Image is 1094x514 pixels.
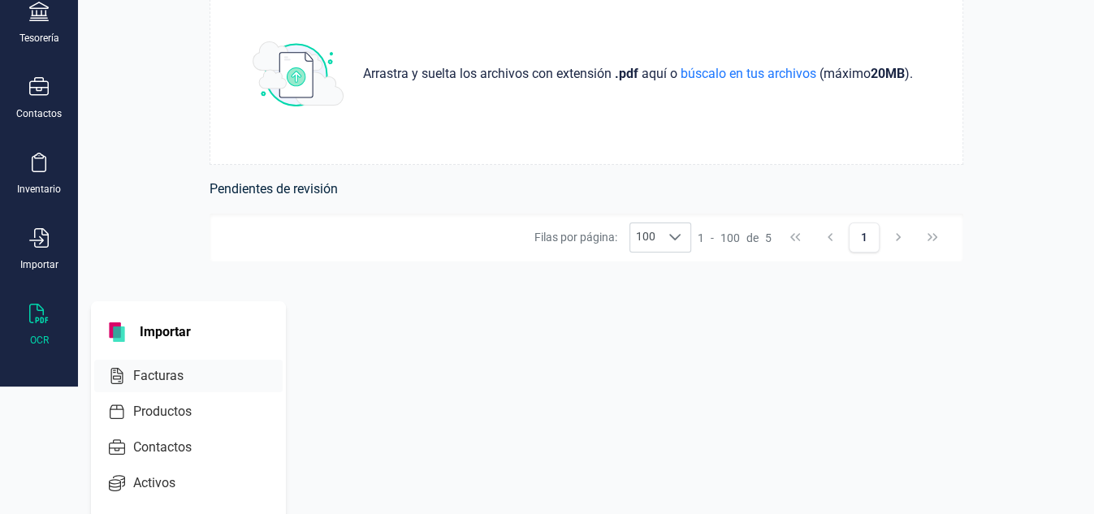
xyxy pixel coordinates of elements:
[720,230,740,246] span: 100
[127,473,205,493] span: Activos
[253,41,344,106] img: subir_archivo
[630,223,659,253] span: 100
[357,64,919,84] p: aquí o (máximo ) .
[127,366,213,386] span: Facturas
[780,222,811,253] button: First Page
[17,183,61,196] div: Inventario
[698,230,772,246] div: -
[698,230,704,246] span: 1
[918,222,949,253] button: Last Page
[677,66,819,81] span: búscalo en tus archivos
[765,230,772,246] span: 5
[746,230,759,246] span: de
[19,32,59,45] div: Tesorería
[871,66,905,81] strong: 20 MB
[127,402,221,421] span: Productos
[130,322,201,342] span: Importar
[127,438,221,457] span: Contactos
[30,334,49,347] div: OCR
[363,64,615,84] span: Arrastra y suelta los archivos con extensión
[534,222,691,253] div: Filas por página:
[210,178,963,201] h6: Pendientes de revisión
[849,222,880,253] button: Page 1
[815,222,845,253] button: Previous Page
[615,66,638,81] strong: .pdf
[20,258,58,271] div: Importar
[16,107,62,120] div: Contactos
[883,222,914,253] button: Next Page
